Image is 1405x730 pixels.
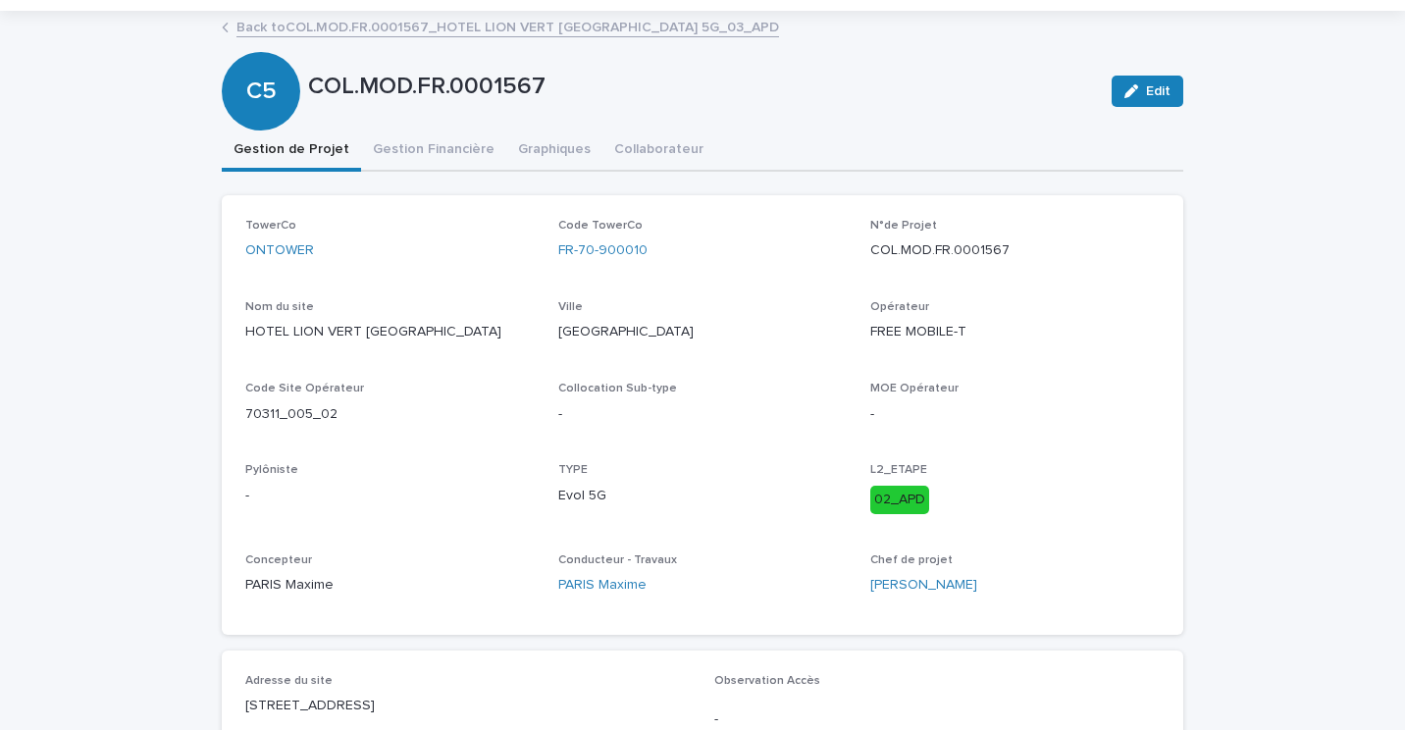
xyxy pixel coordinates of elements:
button: Edit [1112,76,1183,107]
p: COL.MOD.FR.0001567 [870,240,1160,261]
span: TYPE [558,464,588,476]
p: - [870,404,1160,425]
a: PARIS Maxime [558,575,647,596]
p: PARIS Maxime [245,575,535,596]
p: [GEOGRAPHIC_DATA] [558,322,848,342]
a: FR-70-900010 [558,240,648,261]
span: Nom du site [245,301,314,313]
p: - [714,709,1160,730]
span: MOE Opérateur [870,383,959,394]
a: [PERSON_NAME] [870,575,977,596]
p: 70311_005_02 [245,404,535,425]
p: - [245,486,535,506]
p: FREE MOBILE-T [870,322,1160,342]
span: Conducteur - Travaux [558,554,677,566]
span: Chef de projet [870,554,953,566]
p: COL.MOD.FR.0001567 [308,73,1096,101]
span: Observation Accès [714,675,820,687]
button: Graphiques [506,130,602,172]
span: Adresse du site [245,675,333,687]
a: Back toCOL.MOD.FR.0001567_HOTEL LION VERT [GEOGRAPHIC_DATA] 5G_03_APD [236,15,779,37]
p: Evol 5G [558,486,848,506]
button: Collaborateur [602,130,715,172]
div: 02_APD [870,486,929,514]
span: Ville [558,301,583,313]
span: Edit [1146,84,1171,98]
span: L2_ETAPE [870,464,927,476]
p: HOTEL LION VERT [GEOGRAPHIC_DATA] [245,322,535,342]
span: Concepteur [245,554,312,566]
span: Code TowerCo [558,220,643,232]
span: Opérateur [870,301,929,313]
span: Collocation Sub-type [558,383,677,394]
p: [STREET_ADDRESS] [245,696,691,716]
span: Pylôniste [245,464,298,476]
span: TowerCo [245,220,296,232]
a: ONTOWER [245,240,314,261]
p: - [558,404,848,425]
button: Gestion de Projet [222,130,361,172]
span: Code Site Opérateur [245,383,364,394]
button: Gestion Financière [361,130,506,172]
span: N°de Projet [870,220,937,232]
